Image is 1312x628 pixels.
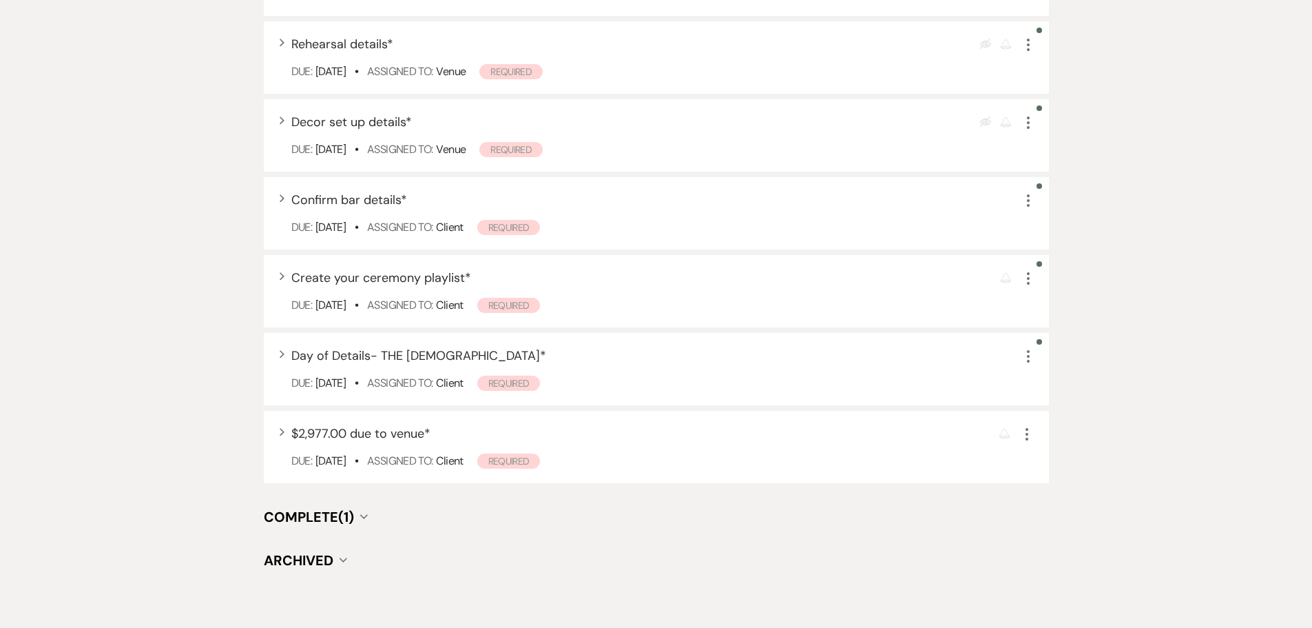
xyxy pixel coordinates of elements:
span: Required [477,454,541,469]
span: Client [436,298,463,312]
span: Complete (1) [264,508,354,526]
span: Required [477,376,541,391]
span: Decor set up details * [291,114,412,130]
button: Confirm bar details* [291,194,407,206]
span: Assigned To: [367,142,433,156]
span: [DATE] [315,142,346,156]
b: • [355,220,358,234]
b: • [355,376,358,390]
span: Assigned To: [367,220,433,234]
button: Day of Details- THE [DEMOGRAPHIC_DATA]* [291,350,546,362]
span: Create your ceremony playlist * [291,270,471,286]
span: Required [479,142,543,157]
button: $2,977.00 due to venue* [291,427,430,440]
span: Due: [291,142,312,156]
span: Venue [436,142,466,156]
span: Due: [291,376,312,390]
button: Create your ceremony playlist* [291,272,471,284]
span: Archived [264,551,333,569]
span: [DATE] [315,454,346,468]
span: Client [436,454,463,468]
span: Due: [291,220,312,234]
span: Client [436,376,463,390]
span: Required [477,298,541,313]
span: [DATE] [315,298,346,312]
span: Rehearsal details * [291,36,393,52]
button: Archived [264,554,347,567]
span: Day of Details- THE [DEMOGRAPHIC_DATA] * [291,347,546,364]
span: Due: [291,64,312,79]
b: • [355,64,358,79]
span: [DATE] [315,64,346,79]
span: $2,977.00 due to venue * [291,425,430,442]
b: • [355,298,358,312]
span: Assigned To: [367,64,433,79]
span: Due: [291,298,312,312]
button: Rehearsal details* [291,38,393,50]
span: Client [436,220,463,234]
b: • [355,142,358,156]
span: Confirm bar details * [291,192,407,208]
span: Assigned To: [367,376,433,390]
span: [DATE] [315,376,346,390]
b: • [355,454,358,468]
span: Venue [436,64,466,79]
span: [DATE] [315,220,346,234]
span: Required [479,64,543,79]
span: Required [477,220,541,235]
span: Due: [291,454,312,468]
span: Assigned To: [367,298,433,312]
button: Decor set up details* [291,116,412,128]
button: Complete(1) [264,510,368,524]
span: Assigned To: [367,454,433,468]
